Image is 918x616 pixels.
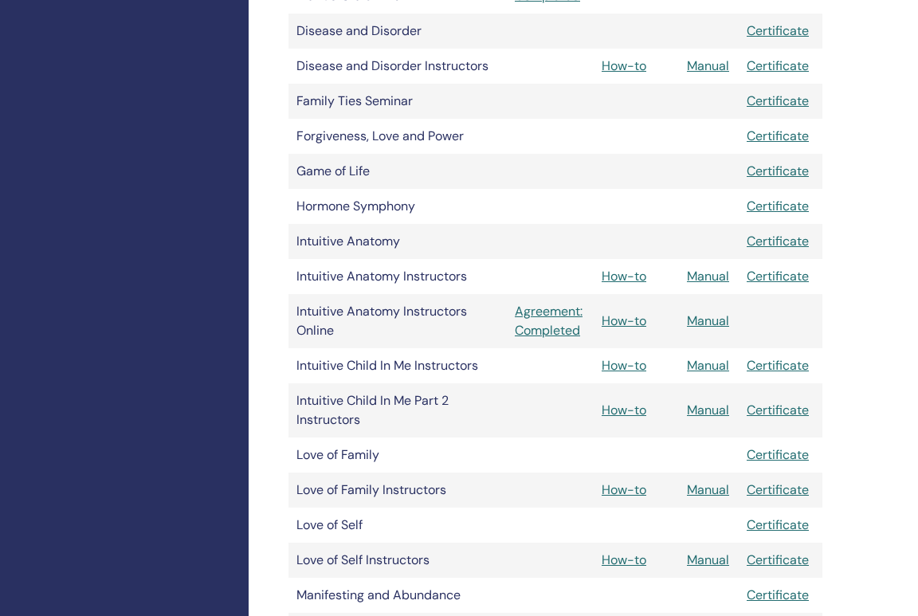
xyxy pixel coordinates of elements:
a: Certificate [747,446,809,463]
a: How-to [602,268,646,284]
td: Family Ties Seminar [288,84,507,119]
td: Disease and Disorder Instructors [288,49,507,84]
a: Certificate [747,233,809,249]
td: Intuitive Anatomy Instructors [288,259,507,294]
a: How-to [602,402,646,418]
a: Manual [687,551,729,568]
td: Forgiveness, Love and Power [288,119,507,154]
a: Certificate [747,402,809,418]
a: Certificate [747,163,809,179]
td: Intuitive Anatomy [288,224,507,259]
td: Manifesting and Abundance [288,578,507,613]
a: Manual [687,357,729,374]
a: Manual [687,57,729,74]
a: Certificate [747,551,809,568]
a: How-to [602,312,646,329]
a: Certificate [747,587,809,603]
a: Certificate [747,128,809,144]
td: Love of Self Instructors [288,543,507,578]
a: How-to [602,357,646,374]
a: Certificate [747,516,809,533]
a: Certificate [747,198,809,214]
td: Intuitive Anatomy Instructors Online [288,294,507,348]
a: Manual [687,312,729,329]
a: Certificate [747,92,809,109]
td: Hormone Symphony [288,189,507,224]
a: Manual [687,402,729,418]
a: How-to [602,57,646,74]
td: Game of Life [288,154,507,189]
a: Agreement: Completed [515,302,586,340]
td: Intuitive Child In Me Instructors [288,348,507,383]
a: How-to [602,481,646,498]
a: How-to [602,551,646,568]
a: Certificate [747,357,809,374]
td: Intuitive Child In Me Part 2 Instructors [288,383,507,437]
td: Love of Self [288,508,507,543]
td: Love of Family [288,437,507,473]
a: Certificate [747,22,809,39]
a: Manual [687,268,729,284]
td: Love of Family Instructors [288,473,507,508]
a: Certificate [747,268,809,284]
a: Certificate [747,57,809,74]
td: Disease and Disorder [288,14,507,49]
a: Certificate [747,481,809,498]
a: Manual [687,481,729,498]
